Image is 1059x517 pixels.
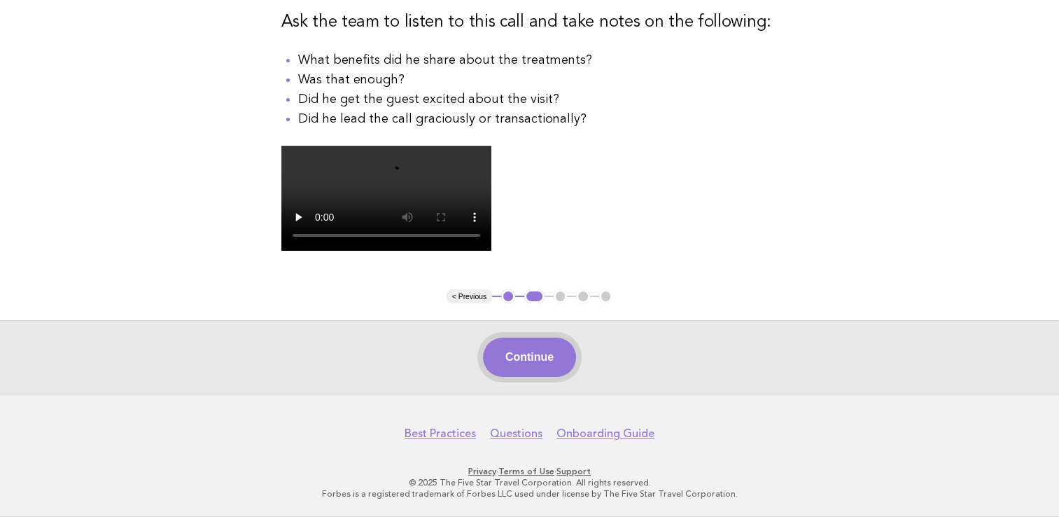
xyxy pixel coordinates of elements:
[298,70,778,90] li: Was that enough?
[483,338,576,377] button: Continue
[556,427,654,441] a: Onboarding Guide
[468,467,496,476] a: Privacy
[298,109,778,129] li: Did he lead the call graciously or transactionally?
[101,477,958,488] p: © 2025 The Five Star Travel Corporation. All rights reserved.
[101,488,958,499] p: Forbes is a registered trademark of Forbes LLC used under license by The Five Star Travel Corpora...
[524,289,545,303] button: 2
[490,427,542,441] a: Questions
[298,50,778,70] li: What benefits did he share about the treatments?
[556,467,591,476] a: Support
[405,427,476,441] a: Best Practices
[498,467,554,476] a: Terms of Use
[447,289,492,303] button: < Previous
[281,11,778,34] h3: Ask the team to listen to this call and take notes on the following:
[298,90,778,109] li: Did he get the guest excited about the visit?
[101,466,958,477] p: · ·
[501,289,515,303] button: 1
